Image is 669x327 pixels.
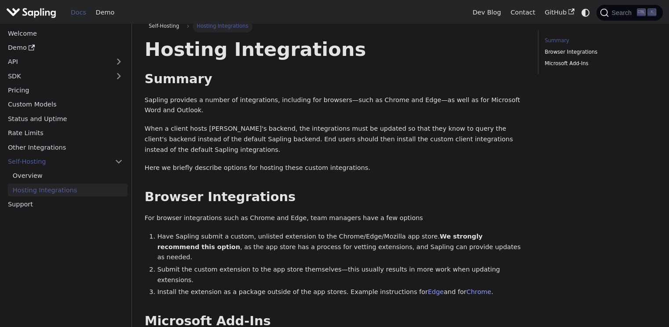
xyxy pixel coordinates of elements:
p: When a client hosts [PERSON_NAME]'s backend, the integrations must be updated so that they know t... [145,124,525,155]
button: Expand sidebar category 'API' [110,55,128,68]
a: Microsoft Add-Ins [545,59,653,68]
a: Sapling.ai [6,6,59,19]
a: API [3,55,110,68]
a: Summary [545,37,653,45]
a: Status and Uptime [3,112,128,125]
a: Browser Integrations [545,48,653,56]
span: Self-Hosting [145,20,183,32]
a: Rate Limits [3,127,128,140]
li: Submit the custom extension to the app store themselves—this usually results in more work when up... [157,265,526,286]
a: Docs [66,6,91,19]
button: Search (Ctrl+K) [596,5,662,21]
p: Here we briefly describe options for hosting these custom integrations. [145,163,525,173]
a: Edge [428,288,444,295]
strong: We strongly recommend this option [157,233,483,250]
h1: Hosting Integrations [145,37,525,61]
a: Custom Models [3,98,128,111]
span: Search [609,9,637,16]
a: Other Integrations [3,141,128,154]
a: Welcome [3,27,128,40]
a: GitHub [540,6,579,19]
li: Install the extension as a package outside of the app stores. Example instructions for and for . [157,287,526,298]
nav: Breadcrumbs [145,20,525,32]
a: Contact [506,6,540,19]
a: Hosting Integrations [8,184,128,196]
button: Switch between dark and light mode (currently system mode) [579,6,592,19]
p: For browser integrations such as Chrome and Edge, team managers have a few options [145,213,525,224]
kbd: K [647,8,656,16]
li: Have Sapling submit a custom, unlisted extension to the Chrome/Edge/Mozilla app store. , as the a... [157,231,526,263]
a: Chrome [466,288,491,295]
h2: Browser Integrations [145,189,525,205]
a: Self-Hosting [3,155,128,168]
a: Demo [3,41,128,54]
button: Expand sidebar category 'SDK' [110,70,128,82]
a: Demo [91,6,119,19]
a: Support [3,198,128,211]
img: Sapling.ai [6,6,56,19]
a: SDK [3,70,110,82]
a: Dev Blog [468,6,505,19]
h2: Summary [145,71,525,87]
a: Overview [8,169,128,182]
a: Pricing [3,84,128,97]
p: Sapling provides a number of integrations, including for browsers—such as Chrome and Edge—as well... [145,95,525,116]
span: Hosting Integrations [193,20,252,32]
